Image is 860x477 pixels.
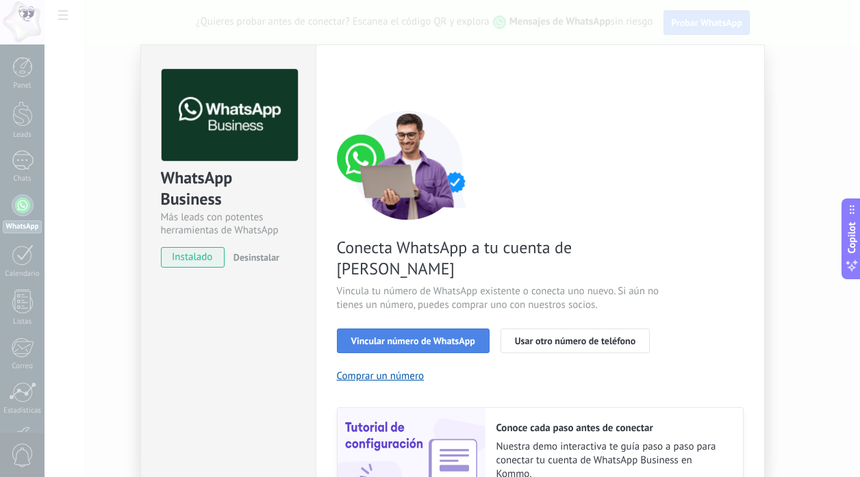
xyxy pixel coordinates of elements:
div: WhatsApp Business [161,167,296,211]
span: Vincula tu número de WhatsApp existente o conecta uno nuevo. Si aún no tienes un número, puedes c... [337,285,663,312]
button: Vincular número de WhatsApp [337,328,490,353]
div: Más leads con potentes herramientas de WhatsApp [161,211,296,237]
span: Vincular número de WhatsApp [351,336,475,346]
span: instalado [162,247,224,268]
button: Usar otro número de teléfono [501,328,650,353]
button: Comprar un número [337,370,425,383]
button: Desinstalar [228,247,279,268]
img: logo_main.png [162,69,298,162]
h2: Conoce cada paso antes de conectar [496,422,729,435]
span: Usar otro número de teléfono [515,336,635,346]
span: Desinstalar [233,251,279,263]
span: Copilot [845,222,859,253]
img: connect number [337,110,481,220]
span: Conecta WhatsApp a tu cuenta de [PERSON_NAME] [337,237,663,279]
